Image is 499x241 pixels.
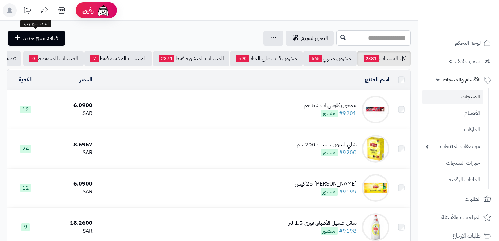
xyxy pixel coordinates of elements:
[82,6,94,15] span: رفيق
[339,109,357,118] a: #9201
[20,184,31,192] span: 12
[8,31,65,46] a: اضافة منتج جديد
[159,55,174,62] span: 2374
[47,188,93,196] div: SAR
[47,149,93,157] div: SAR
[47,227,93,235] div: SAR
[289,219,357,227] div: سائل غسيل الأطباق فيري 1.5 لتر
[301,34,328,42] span: التحرير لسريع
[422,156,483,171] a: خيارات المنتجات
[465,194,481,204] span: الطلبات
[422,35,495,51] a: لوحة التحكم
[18,3,36,19] a: تحديثات المنصة
[321,227,338,235] span: منشور
[23,51,84,66] a: المنتجات المخفضة0
[297,141,357,149] div: شاي ليبتون حبيبات 200 جم
[29,55,38,62] span: 0
[362,135,389,163] img: شاي ليبتون حبيبات 200 جم
[303,51,357,66] a: مخزون منتهي665
[80,76,93,84] a: السعر
[422,139,483,154] a: مواصفات المنتجات
[304,102,357,110] div: معجون كلوس اب 50 جم
[23,34,60,42] span: اضافة منتج جديد
[230,51,303,66] a: مخزون قارب على النفاذ590
[422,172,483,187] a: الملفات الرقمية
[153,51,229,66] a: المنتجات المنشورة فقط2374
[362,213,389,241] img: سائل غسيل الأطباق فيري 1.5 لتر
[455,57,480,66] span: سمارت لايف
[321,188,338,196] span: منشور
[422,191,495,207] a: الطلبات
[47,102,93,110] div: 6.0900
[321,110,338,117] span: منشور
[422,122,483,137] a: الماركات
[357,51,411,66] a: كل المنتجات2381
[309,55,322,62] span: 665
[453,231,481,241] span: طلبات الإرجاع
[455,38,481,48] span: لوحة التحكم
[321,149,338,156] span: منشور
[47,180,93,188] div: 6.0900
[47,110,93,118] div: SAR
[362,174,389,202] img: شاي ليبتون 25 كيس
[19,76,33,84] a: الكمية
[443,75,481,85] span: الأقسام والمنتجات
[286,31,334,46] a: التحرير لسريع
[90,55,99,62] span: 7
[422,90,483,104] a: المنتجات
[441,213,481,222] span: المراجعات والأسئلة
[422,209,495,226] a: المراجعات والأسئلة
[362,96,389,123] img: معجون كلوس اب 50 جم
[339,227,357,235] a: #9198
[96,3,110,17] img: ai-face.png
[365,76,389,84] a: اسم المنتج
[422,106,483,121] a: الأقسام
[452,19,492,34] img: logo-2.png
[47,141,93,149] div: 8.6957
[20,20,51,28] div: اضافة منتج جديد
[364,55,379,62] span: 2381
[339,148,357,157] a: #9200
[47,219,93,227] div: 18.2600
[21,223,30,231] span: 9
[339,188,357,196] a: #9199
[20,145,31,153] span: 24
[20,106,31,113] span: 12
[236,55,249,62] span: 590
[295,180,357,188] div: [PERSON_NAME] 25 كيس
[84,51,152,66] a: المنتجات المخفية فقط7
